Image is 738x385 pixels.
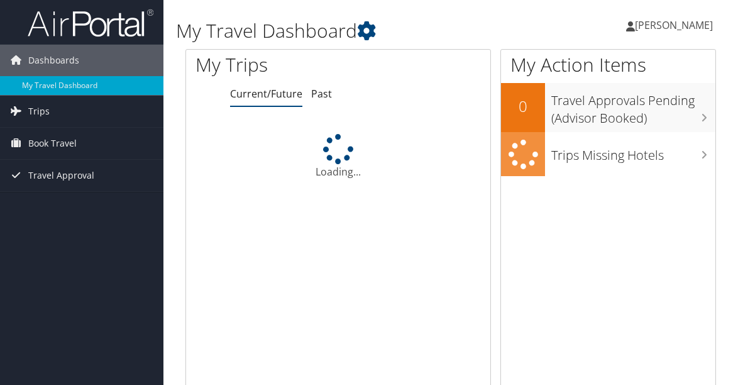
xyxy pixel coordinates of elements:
h3: Trips Missing Hotels [551,140,715,164]
span: [PERSON_NAME] [635,18,713,32]
div: Loading... [186,134,490,179]
h1: My Action Items [501,52,715,78]
a: [PERSON_NAME] [626,6,725,44]
a: Current/Future [230,87,302,101]
span: Book Travel [28,128,77,159]
h3: Travel Approvals Pending (Advisor Booked) [551,86,715,127]
a: Past [311,87,332,101]
span: Trips [28,96,50,127]
span: Travel Approval [28,160,94,191]
h2: 0 [501,96,545,117]
img: airportal-logo.png [28,8,153,38]
span: Dashboards [28,45,79,76]
h1: My Travel Dashboard [176,18,542,44]
a: Trips Missing Hotels [501,132,715,177]
a: 0Travel Approvals Pending (Advisor Booked) [501,83,715,131]
h1: My Trips [196,52,354,78]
